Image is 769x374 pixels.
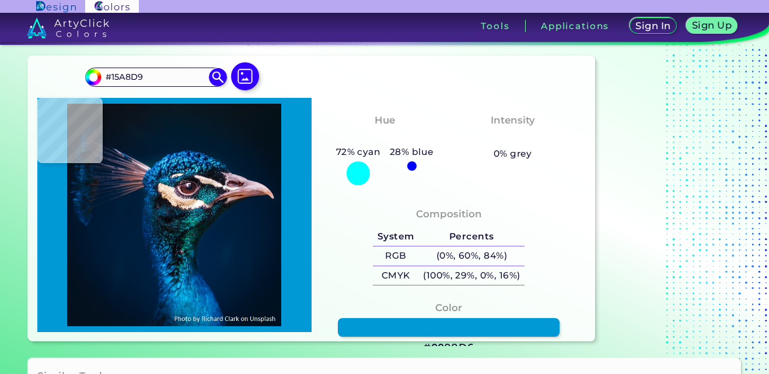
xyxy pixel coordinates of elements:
[481,22,509,30] h3: Tools
[693,21,730,30] h5: Sign Up
[209,68,226,86] img: icon search
[637,22,669,30] h5: Sign In
[631,18,675,33] a: Sign In
[487,130,538,144] h3: Vibrant
[373,266,418,285] h5: CMYK
[541,22,609,30] h3: Applications
[688,18,736,33] a: Sign Up
[331,144,385,160] h5: 72% cyan
[373,246,418,266] h5: RGB
[418,227,525,246] h5: Percents
[435,299,462,316] h4: Color
[102,69,210,85] input: type color..
[385,144,438,160] h5: 28% blue
[491,112,535,129] h4: Intensity
[36,1,75,12] img: ArtyClick Design logo
[375,112,395,129] h4: Hue
[231,62,259,90] img: icon picture
[418,266,525,285] h5: (100%, 29%, 0%, 16%)
[494,146,532,161] h5: 0% grey
[27,17,109,38] img: logo_artyclick_colors_white.svg
[416,206,482,223] h4: Composition
[373,227,418,246] h5: System
[347,130,423,144] h3: Bluish Cyan
[418,246,525,266] h5: (0%, 60%, 84%)
[43,104,306,326] img: img_pavlin.jpg
[424,341,474,355] h3: #0099D6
